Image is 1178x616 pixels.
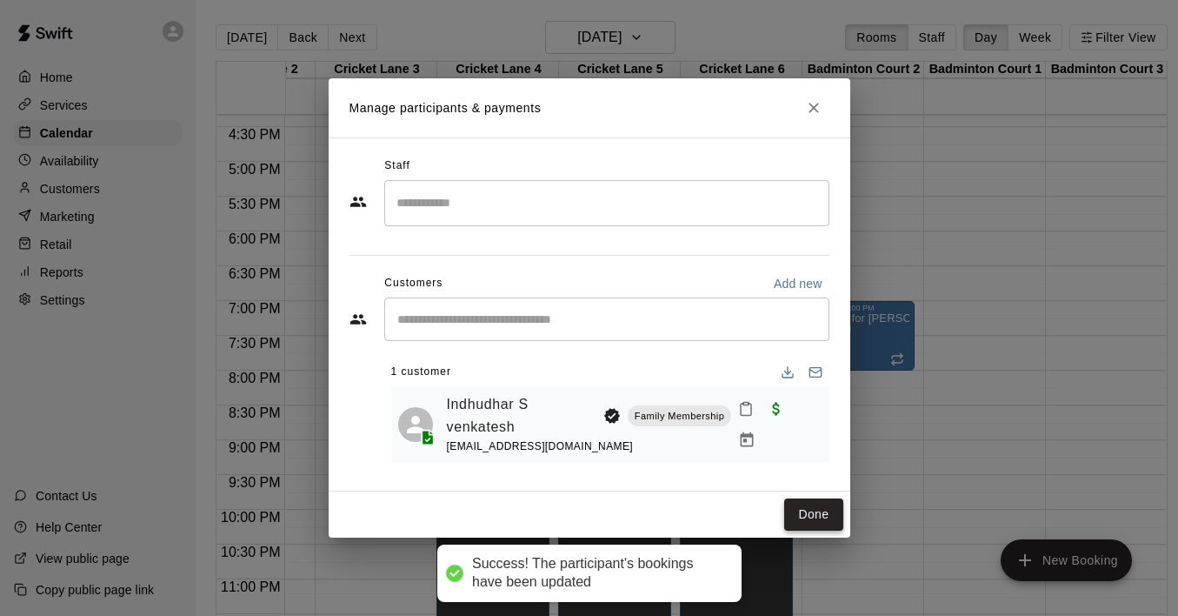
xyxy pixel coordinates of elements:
div: Search staff [384,180,829,226]
div: Start typing to search customers... [384,298,829,341]
button: Add new [767,270,829,298]
div: Success! The participant's bookings have been updated [472,555,724,592]
button: Manage bookings & payment [731,425,762,456]
button: Download list [774,358,802,386]
button: Email participants [802,358,829,386]
span: [EMAIL_ADDRESS][DOMAIN_NAME] [447,440,634,452]
div: Indhudhar S venkatesh [398,407,433,442]
span: Customers [384,270,443,298]
p: Manage participants & payments [349,99,542,117]
span: 1 customer [391,358,451,386]
button: Close [798,92,829,124]
svg: Staff [349,193,367,211]
svg: Customers [349,311,367,328]
span: Staff [384,152,409,180]
p: Add new [774,275,822,292]
a: Indhudhar S venkatesh [447,393,596,438]
button: Done [784,499,842,531]
p: Family Membership [635,409,724,424]
svg: Booking Owner [603,407,621,425]
span: Waived payment [761,400,792,415]
button: Mark attendance [731,394,761,424]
